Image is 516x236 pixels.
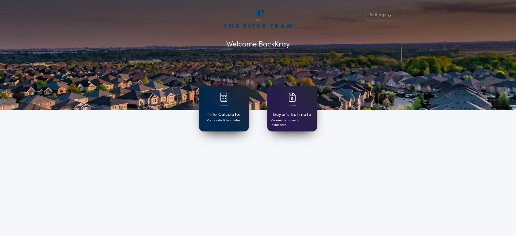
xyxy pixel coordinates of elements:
[199,86,249,131] a: card iconTitle CalculatorGenerate title quotes
[289,93,296,102] img: card icon
[224,10,292,28] img: account-logo
[226,39,290,50] p: Welcome Back Kray
[220,93,227,102] img: card icon
[267,86,317,131] a: card iconBuyer's EstimateGenerate buyer's estimates
[206,111,241,118] h1: Title Calculator
[207,118,240,123] p: Generate title quotes
[273,111,311,118] h1: Buyer's Estimate
[365,10,394,21] button: Settings
[271,118,313,127] p: Generate buyer's estimates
